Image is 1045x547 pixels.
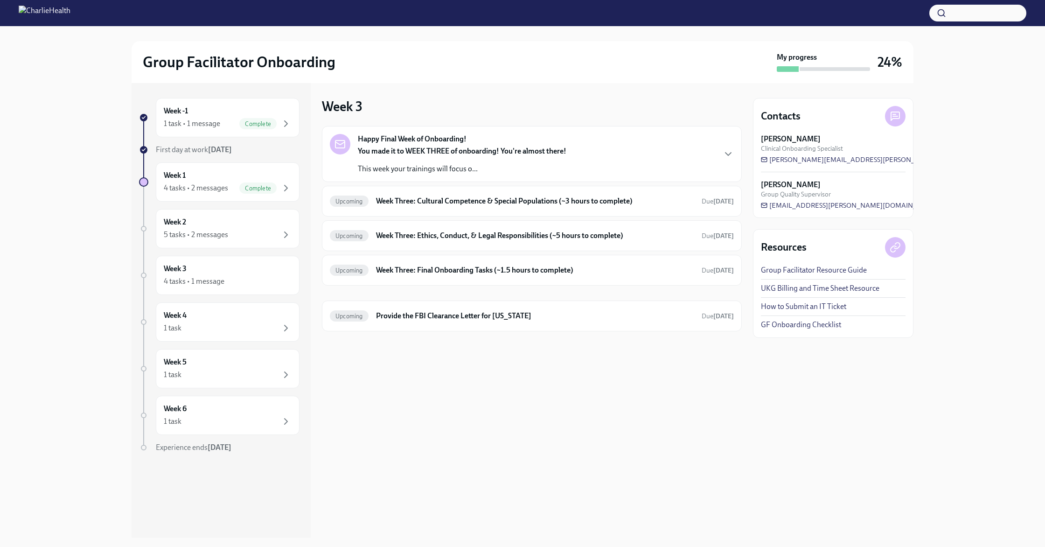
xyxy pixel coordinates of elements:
[164,416,181,427] div: 1 task
[156,145,232,154] span: First day at work
[761,190,831,199] span: Group Quality Supervisor
[322,98,362,115] h3: Week 3
[702,231,734,240] span: October 27th, 2025 09:00
[713,266,734,274] strong: [DATE]
[702,312,734,320] span: Due
[330,198,369,205] span: Upcoming
[139,98,300,137] a: Week -11 task • 1 messageComplete
[19,6,70,21] img: CharlieHealth
[139,145,300,155] a: First day at work[DATE]
[713,312,734,320] strong: [DATE]
[761,320,841,330] a: GF Onboarding Checklist
[376,231,694,241] h6: Week Three: Ethics, Conduct, & Legal Responsibilities (~5 hours to complete)
[330,309,734,323] a: UpcomingProvide the FBI Clearance Letter for [US_STATE]Due[DATE]
[139,302,300,342] a: Week 41 task
[702,266,734,275] span: October 25th, 2025 09:00
[139,256,300,295] a: Week 34 tasks • 1 message
[702,232,734,240] span: Due
[702,266,734,274] span: Due
[761,109,801,123] h4: Contacts
[330,232,369,239] span: Upcoming
[761,283,879,294] a: UKG Billing and Time Sheet Resource
[208,145,232,154] strong: [DATE]
[239,120,277,127] span: Complete
[330,263,734,278] a: UpcomingWeek Three: Final Onboarding Tasks (~1.5 hours to complete)Due[DATE]
[761,180,821,190] strong: [PERSON_NAME]
[164,170,186,181] h6: Week 1
[761,302,846,312] a: How to Submit an IT Ticket
[713,197,734,205] strong: [DATE]
[330,228,734,243] a: UpcomingWeek Three: Ethics, Conduct, & Legal Responsibilities (~5 hours to complete)Due[DATE]
[878,54,902,70] h3: 24%
[761,265,867,275] a: Group Facilitator Resource Guide
[761,155,994,164] a: [PERSON_NAME][EMAIL_ADDRESS][PERSON_NAME][DOMAIN_NAME]
[143,53,335,71] h2: Group Facilitator Onboarding
[164,404,187,414] h6: Week 6
[164,310,187,321] h6: Week 4
[139,349,300,388] a: Week 51 task
[330,267,369,274] span: Upcoming
[156,443,231,452] span: Experience ends
[139,162,300,202] a: Week 14 tasks • 2 messagesComplete
[761,201,939,210] a: [EMAIL_ADDRESS][PERSON_NAME][DOMAIN_NAME]
[376,265,694,275] h6: Week Three: Final Onboarding Tasks (~1.5 hours to complete)
[164,276,224,287] div: 4 tasks • 1 message
[164,357,187,367] h6: Week 5
[330,313,369,320] span: Upcoming
[358,134,467,144] strong: Happy Final Week of Onboarding!
[164,230,228,240] div: 5 tasks • 2 messages
[761,134,821,144] strong: [PERSON_NAME]
[208,443,231,452] strong: [DATE]
[139,396,300,435] a: Week 61 task
[761,240,807,254] h4: Resources
[358,147,566,155] strong: You made it to WEEK THREE of onboarding! You're almost there!
[702,312,734,321] span: November 11th, 2025 08:00
[164,119,220,129] div: 1 task • 1 message
[376,196,694,206] h6: Week Three: Cultural Competence & Special Populations (~3 hours to complete)
[164,264,187,274] h6: Week 3
[702,197,734,205] span: Due
[376,311,694,321] h6: Provide the FBI Clearance Letter for [US_STATE]
[358,164,566,174] p: This week your trainings will focus o...
[713,232,734,240] strong: [DATE]
[164,370,181,380] div: 1 task
[702,197,734,206] span: October 27th, 2025 09:00
[330,194,734,209] a: UpcomingWeek Three: Cultural Competence & Special Populations (~3 hours to complete)Due[DATE]
[164,106,188,116] h6: Week -1
[239,185,277,192] span: Complete
[164,323,181,333] div: 1 task
[164,217,186,227] h6: Week 2
[164,183,228,193] div: 4 tasks • 2 messages
[777,52,817,63] strong: My progress
[139,209,300,248] a: Week 25 tasks • 2 messages
[761,144,843,153] span: Clinical Onboarding Specialist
